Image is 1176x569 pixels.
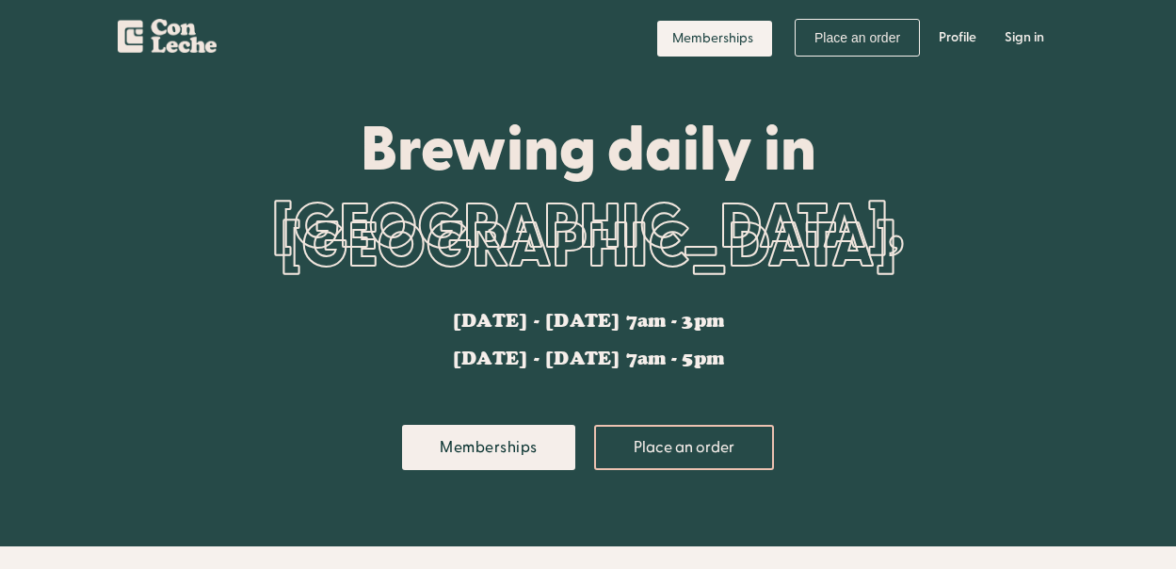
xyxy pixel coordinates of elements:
a: Memberships [657,21,772,57]
a: Sign in [991,9,1058,66]
a: Profile [925,9,991,66]
a: Memberships [402,425,575,470]
a: Place an order [795,19,920,57]
div: [GEOGRAPHIC_DATA], [GEOGRAPHIC_DATA] [146,181,1031,294]
a: Place an order [594,425,774,470]
div: Brewing daily in [146,115,1031,181]
div: [DATE] - [DATE] 7am - 3pm [DATE] - [DATE] 7am - 5pm [452,312,724,368]
a: home [118,9,217,60]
